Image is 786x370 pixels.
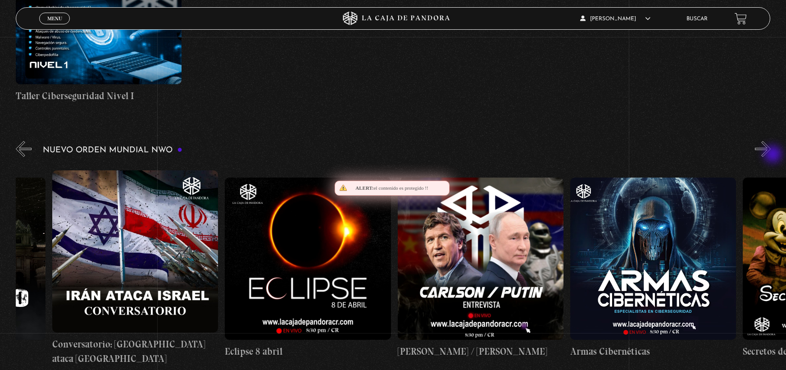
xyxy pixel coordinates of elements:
a: View your shopping cart [735,13,747,25]
h4: [PERSON_NAME] / [PERSON_NAME] [398,344,563,359]
h4: Armas Cibernéticas [570,344,736,359]
h4: Conversatorio: [GEOGRAPHIC_DATA] ataca [GEOGRAPHIC_DATA] [52,337,218,365]
div: el contenido es protegido !! [335,181,450,196]
h4: Taller Ciberseguridad Nivel I [16,89,182,103]
span: Cerrar [44,23,65,30]
h3: Nuevo Orden Mundial NWO [43,146,182,155]
a: Buscar [686,16,708,22]
h4: Eclipse 8 abril [225,344,391,359]
button: Next [755,141,771,157]
span: Menu [47,16,62,21]
span: Alert: [355,185,373,191]
span: [PERSON_NAME] [580,16,650,22]
button: Previous [16,141,32,157]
